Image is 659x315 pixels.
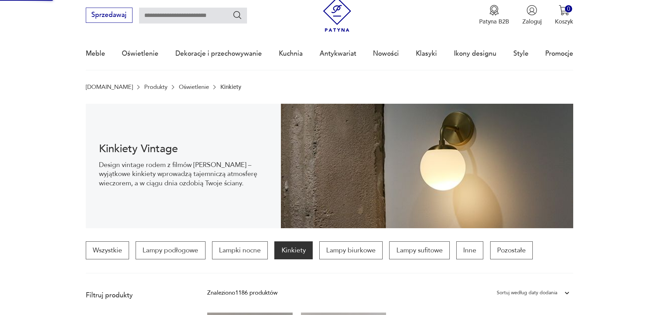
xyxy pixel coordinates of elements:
button: Zaloguj [522,5,542,26]
a: Oświetlenie [179,84,209,90]
p: Zaloguj [522,18,542,26]
a: [DOMAIN_NAME] [86,84,133,90]
p: Kinkiety [220,84,241,90]
a: Pozostałe [490,241,533,259]
a: Promocje [545,38,573,70]
a: Oświetlenie [122,38,158,70]
h1: Kinkiety Vintage [99,144,267,154]
div: Sortuj według daty dodania [497,288,557,297]
a: Lampki nocne [212,241,268,259]
a: Style [513,38,529,70]
a: Inne [456,241,483,259]
a: Klasyki [416,38,437,70]
a: Meble [86,38,105,70]
button: Szukaj [232,10,242,20]
div: Znaleziono 1186 produktów [207,288,277,297]
p: Koszyk [555,18,573,26]
img: Kinkiety vintage [281,104,574,228]
button: Patyna B2B [479,5,509,26]
a: Lampy podłogowe [136,241,205,259]
button: 0Koszyk [555,5,573,26]
img: Ikona medalu [489,5,500,16]
a: Sprzedawaj [86,13,132,18]
a: Ikona medaluPatyna B2B [479,5,509,26]
p: Design vintage rodem z filmów [PERSON_NAME] – wyjątkowe kinkiety wprowadzą tajemniczą atmosferę w... [99,160,267,188]
img: Ikona koszyka [559,5,569,16]
button: Sprzedawaj [86,8,132,23]
a: Ikony designu [454,38,496,70]
p: Filtruj produkty [86,291,187,300]
a: Lampy sufitowe [389,241,449,259]
a: Wszystkie [86,241,129,259]
div: 0 [565,5,572,12]
a: Kinkiety [274,241,312,259]
a: Kuchnia [279,38,303,70]
a: Produkty [144,84,167,90]
a: Antykwariat [320,38,356,70]
a: Dekoracje i przechowywanie [175,38,262,70]
a: Lampy biurkowe [319,241,383,259]
img: Ikonka użytkownika [527,5,537,16]
p: Patyna B2B [479,18,509,26]
a: Nowości [373,38,399,70]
